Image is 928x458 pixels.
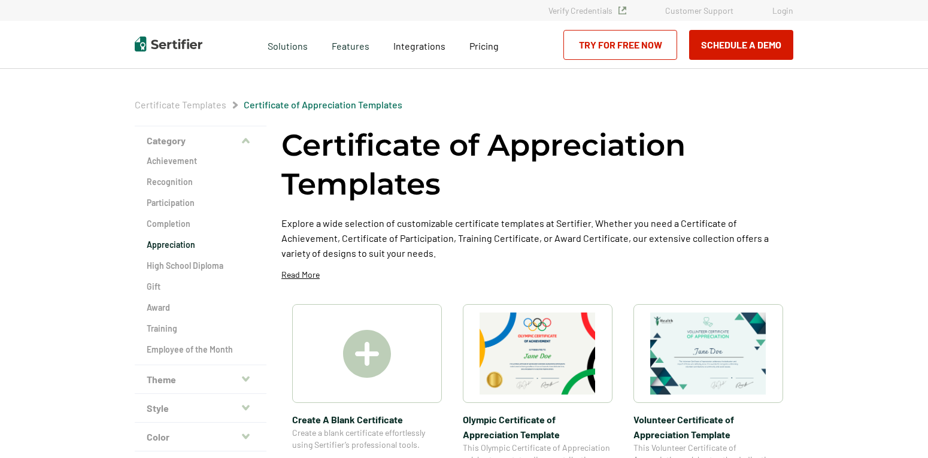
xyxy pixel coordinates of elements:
[147,344,254,356] a: Employee of the Month
[147,239,254,251] a: Appreciation
[147,260,254,272] a: High School Diploma
[618,7,626,14] img: Verified
[343,330,391,378] img: Create A Blank Certificate
[244,99,402,111] span: Certificate of Appreciation Templates
[147,218,254,230] a: Completion
[650,313,766,395] img: Volunteer Certificate of Appreciation Template
[268,37,308,52] span: Solutions
[292,412,442,427] span: Create A Blank Certificate
[480,313,596,395] img: Olympic Certificate of Appreciation​ Template
[281,216,793,260] p: Explore a wide selection of customizable certificate templates at Sertifier. Whether you need a C...
[463,412,612,442] span: Olympic Certificate of Appreciation​ Template
[393,40,445,51] span: Integrations
[563,30,677,60] a: Try for Free Now
[665,5,733,16] a: Customer Support
[135,37,202,51] img: Sertifier | Digital Credentialing Platform
[147,281,254,293] a: Gift
[244,99,402,110] a: Certificate of Appreciation Templates
[147,155,254,167] a: Achievement
[147,197,254,209] a: Participation
[469,40,499,51] span: Pricing
[147,302,254,314] a: Award
[135,126,266,155] button: Category
[135,99,226,110] a: Certificate Templates
[135,423,266,451] button: Color
[281,269,320,281] p: Read More
[633,412,783,442] span: Volunteer Certificate of Appreciation Template
[135,99,402,111] div: Breadcrumb
[281,126,793,204] h1: Certificate of Appreciation Templates
[135,394,266,423] button: Style
[772,5,793,16] a: Login
[147,176,254,188] a: Recognition
[292,427,442,451] span: Create a blank certificate effortlessly using Sertifier’s professional tools.
[135,99,226,111] span: Certificate Templates
[147,323,254,335] a: Training
[469,37,499,52] a: Pricing
[135,365,266,394] button: Theme
[332,37,369,52] span: Features
[135,155,266,365] div: Category
[548,5,626,16] a: Verify Credentials
[393,37,445,52] a: Integrations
